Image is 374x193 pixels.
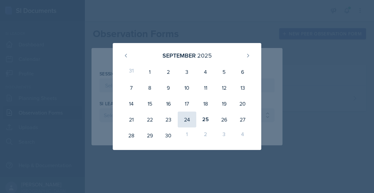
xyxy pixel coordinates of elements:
[159,80,178,96] div: 9
[233,112,252,127] div: 27
[233,127,252,143] div: 4
[215,112,233,127] div: 26
[196,96,215,112] div: 18
[178,80,196,96] div: 10
[159,96,178,112] div: 16
[141,112,159,127] div: 22
[178,112,196,127] div: 24
[122,96,141,112] div: 14
[196,80,215,96] div: 11
[196,112,215,127] div: 25
[233,64,252,80] div: 6
[162,51,196,60] div: September
[215,80,233,96] div: 12
[141,127,159,143] div: 29
[196,127,215,143] div: 2
[141,64,159,80] div: 1
[141,96,159,112] div: 15
[159,112,178,127] div: 23
[197,51,212,60] div: 2025
[122,127,141,143] div: 28
[122,64,141,80] div: 31
[141,80,159,96] div: 8
[196,64,215,80] div: 4
[159,127,178,143] div: 30
[122,80,141,96] div: 7
[122,112,141,127] div: 21
[215,96,233,112] div: 19
[233,80,252,96] div: 13
[215,127,233,143] div: 3
[159,64,178,80] div: 2
[178,96,196,112] div: 17
[215,64,233,80] div: 5
[178,64,196,80] div: 3
[178,127,196,143] div: 1
[233,96,252,112] div: 20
